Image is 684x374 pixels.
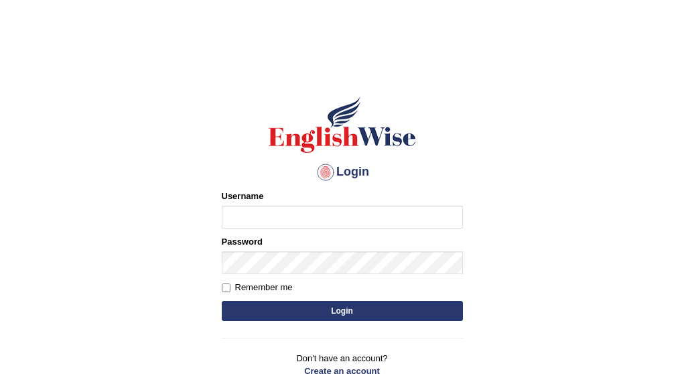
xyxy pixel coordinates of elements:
[266,95,419,155] img: Logo of English Wise sign in for intelligent practice with AI
[222,301,463,321] button: Login
[222,162,463,183] h4: Login
[222,284,230,292] input: Remember me
[222,235,263,248] label: Password
[222,190,264,202] label: Username
[222,281,293,294] label: Remember me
